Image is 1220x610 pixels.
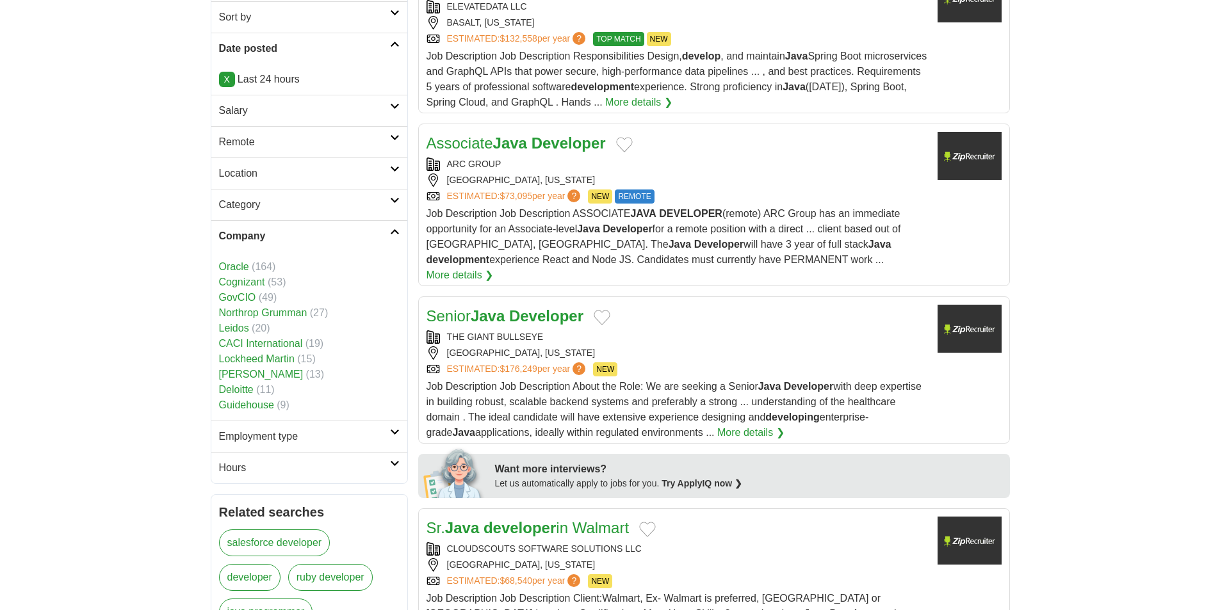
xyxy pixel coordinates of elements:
span: NEW [588,574,612,588]
strong: Developer [532,134,606,152]
a: Guidehouse [219,399,274,410]
a: SeniorJava Developer [427,307,584,325]
span: Job Description Job Description About the Role: We are seeking a Senior with deep expertise in bu... [427,381,922,438]
div: [GEOGRAPHIC_DATA], [US_STATE] [427,346,927,360]
div: BASALT, [US_STATE] [427,16,927,29]
span: REMOTE [615,189,654,204]
span: NEW [593,362,617,376]
span: ? [567,189,580,202]
strong: development [427,254,490,265]
h2: Category [219,197,390,213]
strong: DEVELOPER [659,208,722,219]
span: ? [567,574,580,587]
span: NEW [647,32,671,46]
img: Company logo [938,305,1002,353]
a: ESTIMATED:$176,249per year? [447,362,589,376]
a: Date posted [211,33,407,64]
span: (53) [268,277,286,287]
strong: Java [868,239,891,250]
a: salesforce developer [219,529,330,556]
strong: Developer [603,223,652,234]
a: Cognizant [219,277,265,287]
span: NEW [588,189,612,204]
img: Company logo [938,132,1002,180]
a: Company [211,220,407,252]
span: (11) [256,384,274,395]
span: $68,540 [500,575,532,586]
a: Category [211,189,407,220]
a: Hours [211,452,407,483]
a: GovCIO [219,292,256,303]
a: Employment type [211,421,407,452]
strong: Java [758,381,781,392]
span: $73,095 [500,191,532,201]
span: (49) [259,292,277,303]
strong: Developer [509,307,583,325]
strong: Java [783,81,806,92]
strong: Developer [694,239,744,250]
h2: Date posted [219,41,390,56]
span: (20) [252,323,270,333]
a: Lockheed Martin [219,353,295,364]
div: Let us automatically apply to jobs for you. [495,477,1002,490]
a: ESTIMATED:$68,540per year? [447,574,583,588]
span: ? [573,32,585,45]
h2: Company [219,229,390,244]
button: Add to favorite jobs [639,522,656,537]
span: (13) [306,369,324,380]
span: $176,249 [500,364,537,374]
a: developer [219,564,281,591]
div: [GEOGRAPHIC_DATA], [US_STATE] [427,558,927,572]
h2: Related searches [219,502,400,522]
h2: Salary [219,103,390,118]
strong: development [571,81,634,92]
button: Add to favorite jobs [616,137,633,152]
strong: Developer [784,381,833,392]
span: Job Description Job Description ASSOCIATE (remote) ARC Group has an immediate opportunity for an ... [427,208,901,265]
a: Location [211,157,407,189]
a: Leidos [219,323,249,333]
button: Add to favorite jobs [594,310,610,325]
div: CLOUDSCOUTS SOFTWARE SOLUTIONS LLC [427,542,927,556]
strong: Java [577,223,600,234]
div: [GEOGRAPHIC_DATA], [US_STATE] [427,173,927,187]
div: ARC GROUP [427,157,927,171]
span: (9) [277,399,289,410]
a: Oracle [219,261,249,272]
a: Sort by [211,1,407,33]
div: THE GIANT BULLSEYE [427,330,927,344]
span: $132,558 [500,33,537,44]
h2: Hours [219,460,390,476]
span: TOP MATCH [593,32,644,46]
span: Job Description Job Description Responsibilities Design, , and maintain Spring Boot microservices... [427,51,927,108]
a: ESTIMATED:$132,558per year? [447,32,589,46]
a: Try ApplyIQ now ❯ [662,478,742,488]
strong: Java [452,427,475,438]
a: CACI International [219,338,303,349]
strong: Java [785,51,808,61]
strong: Java [445,519,479,536]
a: Deloitte [219,384,254,395]
div: Want more interviews? [495,462,1002,477]
a: ESTIMATED:$73,095per year? [447,189,583,204]
a: Northrop Grumman [219,307,307,318]
h2: Location [219,166,390,181]
span: (27) [310,307,328,318]
strong: Java [669,239,692,250]
a: Remote [211,126,407,157]
strong: JAVA [630,208,656,219]
strong: Java [471,307,505,325]
span: (19) [305,338,323,349]
strong: developer [484,519,556,536]
a: More details ❯ [605,95,672,110]
span: ? [573,362,585,375]
strong: Java [493,134,527,152]
a: ruby developer [288,564,373,591]
h2: Sort by [219,10,390,25]
a: Sr.Java developerin Walmart [427,519,630,536]
a: More details ❯ [427,268,494,283]
span: (164) [252,261,275,272]
img: apply-iq-scientist.png [423,447,485,498]
a: More details ❯ [717,425,785,440]
p: Last 24 hours [219,72,400,87]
